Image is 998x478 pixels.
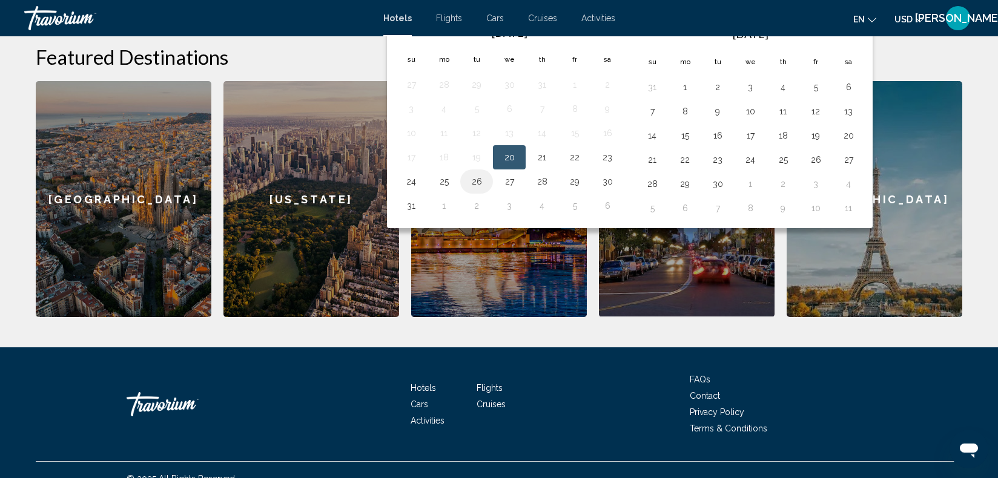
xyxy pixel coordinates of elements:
[708,151,727,168] button: Day 23
[741,127,760,144] button: Day 17
[894,10,924,28] button: Change currency
[675,127,695,144] button: Day 15
[36,81,211,317] a: [GEOGRAPHIC_DATA]
[467,197,486,214] button: Day 2
[532,197,552,214] button: Day 4
[532,149,552,166] button: Day 21
[467,76,486,93] button: Day 29
[434,125,454,142] button: Day 11
[690,375,710,384] a: FAQs
[708,103,727,120] button: Day 9
[708,200,727,217] button: Day 7
[708,175,727,192] button: Day 30
[853,15,865,24] span: en
[477,383,503,393] a: Flights
[741,200,760,217] button: Day 8
[598,173,617,190] button: Day 30
[806,103,825,120] button: Day 12
[565,173,584,190] button: Day 29
[486,13,504,23] a: Cars
[223,81,399,317] a: [US_STATE]
[741,103,760,120] button: Day 10
[643,175,662,192] button: Day 28
[690,391,720,401] span: Contact
[675,79,695,96] button: Day 1
[565,149,584,166] button: Day 22
[787,81,962,317] div: [GEOGRAPHIC_DATA]
[532,100,552,117] button: Day 7
[411,416,444,425] a: Activities
[675,200,695,217] button: Day 6
[500,149,519,166] button: Day 20
[643,103,662,120] button: Day 7
[741,151,760,168] button: Day 24
[690,407,744,417] a: Privacy Policy
[741,79,760,96] button: Day 3
[532,125,552,142] button: Day 14
[839,127,858,144] button: Day 20
[402,76,421,93] button: Day 27
[500,197,519,214] button: Day 3
[532,76,552,93] button: Day 31
[36,45,962,69] h2: Featured Destinations
[500,125,519,142] button: Day 13
[806,79,825,96] button: Day 5
[643,79,662,96] button: Day 31
[411,399,428,409] a: Cars
[598,197,617,214] button: Day 6
[839,200,858,217] button: Day 11
[528,13,557,23] a: Cruises
[500,100,519,117] button: Day 6
[806,175,825,192] button: Day 3
[773,200,793,217] button: Day 9
[402,197,421,214] button: Day 31
[500,173,519,190] button: Day 27
[598,125,617,142] button: Day 16
[643,200,662,217] button: Day 5
[411,383,436,393] a: Hotels
[434,173,454,190] button: Day 25
[598,76,617,93] button: Day 2
[675,175,695,192] button: Day 29
[383,13,412,23] a: Hotels
[436,13,462,23] a: Flights
[500,76,519,93] button: Day 30
[643,127,662,144] button: Day 14
[467,149,486,166] button: Day 19
[839,103,858,120] button: Day 13
[894,15,913,24] span: USD
[773,103,793,120] button: Day 11
[806,127,825,144] button: Day 19
[853,10,876,28] button: Change language
[690,424,767,433] a: Terms & Conditions
[581,13,615,23] a: Activities
[402,125,421,142] button: Day 10
[598,100,617,117] button: Day 9
[434,100,454,117] button: Day 4
[402,149,421,166] button: Day 17
[467,125,486,142] button: Day 12
[477,399,506,409] a: Cruises
[675,103,695,120] button: Day 8
[402,100,421,117] button: Day 3
[467,100,486,117] button: Day 5
[950,430,988,468] iframe: Button to launch messaging window
[24,6,371,30] a: Travorium
[402,173,421,190] button: Day 24
[708,79,727,96] button: Day 2
[127,386,248,422] a: Travorium
[565,197,584,214] button: Day 5
[565,76,584,93] button: Day 1
[942,5,974,31] button: User Menu
[839,79,858,96] button: Day 6
[708,127,727,144] button: Day 16
[773,127,793,144] button: Day 18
